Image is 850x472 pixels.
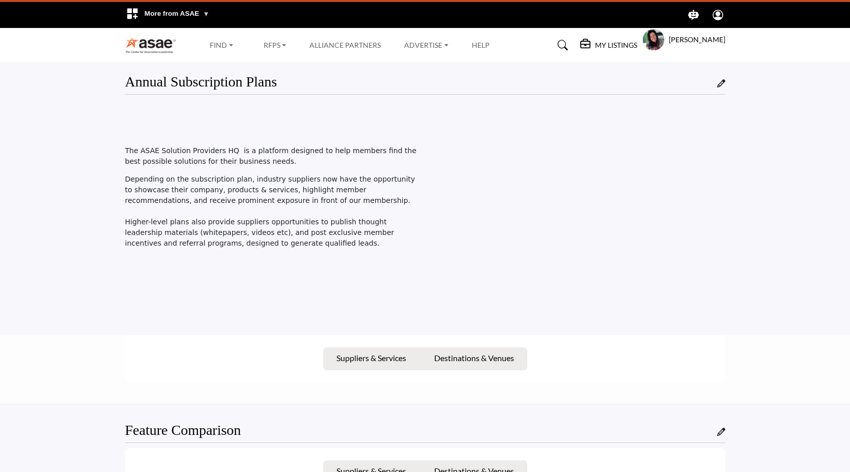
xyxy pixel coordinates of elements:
[336,352,406,364] p: Suppliers & Services
[548,37,575,53] a: Search
[397,38,456,52] a: Advertise
[580,39,637,51] div: My Listings
[257,38,294,52] a: RFPs
[125,174,420,249] p: Depending on the subscription plan, industry suppliers now have the opportunity to showcase their...
[434,352,514,364] p: Destinations & Venues
[472,41,490,49] a: Help
[642,28,665,51] button: Show hide supplier dropdown
[125,37,182,53] img: Site Logo
[203,38,240,52] a: Find
[669,35,725,45] h5: [PERSON_NAME]
[125,73,277,91] h2: Annual Subscription Plans
[125,145,420,167] p: The ASAE Solution Providers HQ is a platform designed to help members find the best possible solu...
[431,145,725,311] iframe: Master the ASAE Marketplace and Start by Claiming Your Listing
[145,10,210,17] span: More from ASAE
[309,41,381,49] a: Alliance Partners
[125,422,241,439] h2: Feature Comparison
[595,41,637,50] h5: My Listings
[421,347,527,371] button: Destinations & Venues
[120,2,216,28] div: More from ASAE
[323,347,419,371] button: Suppliers & Services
